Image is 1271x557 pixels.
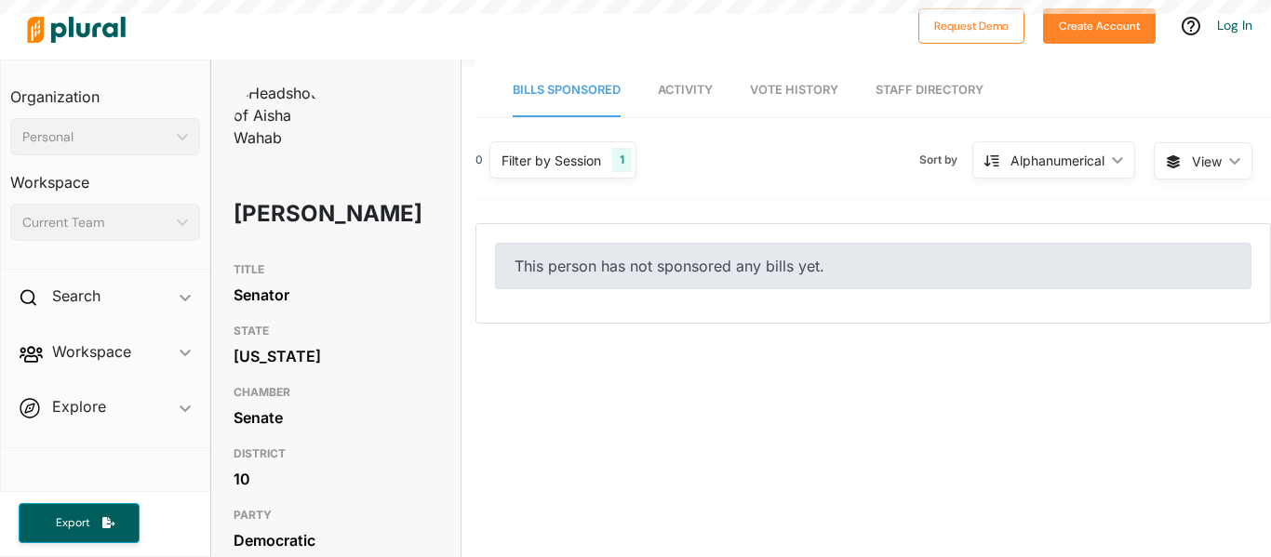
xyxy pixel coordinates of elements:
[234,259,438,281] h3: TITLE
[234,281,438,309] div: Senator
[43,515,102,531] span: Export
[234,504,438,526] h3: PARTY
[750,83,838,97] span: Vote History
[475,152,483,168] div: 0
[612,148,632,172] div: 1
[513,64,621,117] a: Bills Sponsored
[1043,15,1156,34] a: Create Account
[919,152,972,168] span: Sort by
[502,151,601,170] div: Filter by Session
[234,443,438,465] h3: DISTRICT
[234,82,327,149] img: Headshot of Aisha Wahab
[234,342,438,370] div: [US_STATE]
[1192,152,1222,171] span: View
[22,127,169,147] div: Personal
[513,83,621,97] span: Bills Sponsored
[918,15,1024,34] a: Request Demo
[918,8,1024,44] button: Request Demo
[234,526,438,554] div: Democratic
[234,465,438,493] div: 10
[876,64,983,117] a: Staff Directory
[1010,151,1104,170] div: Alphanumerical
[658,64,713,117] a: Activity
[52,285,100,306] h2: Search
[22,213,169,232] div: Current Team
[234,186,356,242] h1: [PERSON_NAME]
[1043,8,1156,44] button: Create Account
[234,381,438,404] h3: CHAMBER
[10,70,200,111] h3: Organization
[658,83,713,97] span: Activity
[1217,17,1252,33] a: Log In
[234,404,438,431] div: Senate
[750,64,838,117] a: Vote History
[495,243,1251,289] div: This person has not sponsored any bills yet.
[10,155,200,196] h3: Workspace
[19,503,140,543] button: Export
[234,320,438,342] h3: STATE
